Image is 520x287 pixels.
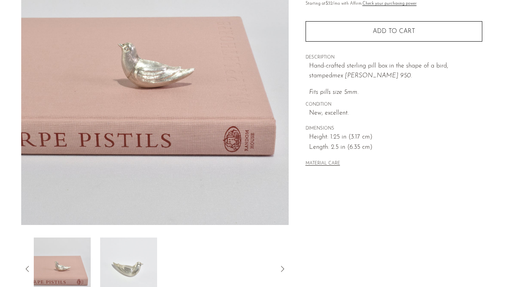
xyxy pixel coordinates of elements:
[309,63,448,79] span: Hand-crafted sterling pill box in the shape of a bird, stamped
[309,89,359,95] em: Fits pills size 5mm.
[306,125,482,132] span: DIMENSIONS
[373,28,415,35] span: Add to cart
[309,108,482,119] span: New; excellent.
[363,2,417,6] a: Check your purchasing power - Learn more about Affirm Financing (opens in modal)
[309,132,482,143] span: Height: 1.25 in (3.17 cm)
[306,21,482,42] button: Add to cart
[306,161,340,167] button: MATERIAL CARE
[326,2,333,6] span: $32
[306,54,482,61] span: DESCRIPTION
[306,0,482,7] p: Starting at /mo with Affirm.
[309,143,482,153] span: Length: 2.5 in (6.35 cm)
[306,101,482,108] span: CONDITION
[332,73,412,79] em: mex [PERSON_NAME] 950.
